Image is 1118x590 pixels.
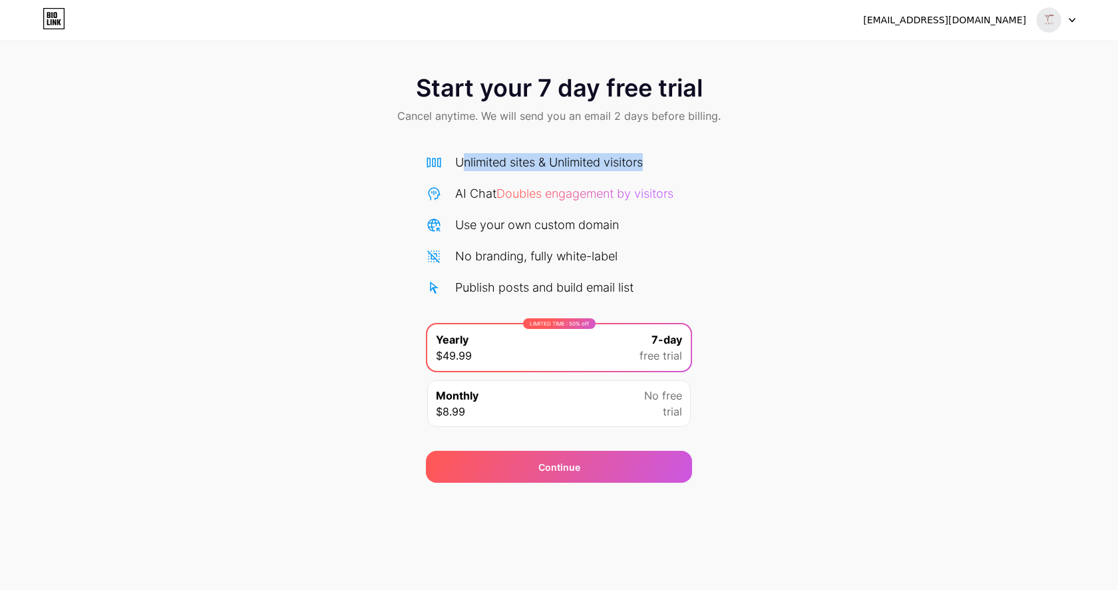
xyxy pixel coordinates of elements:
span: Cancel anytime. We will send you an email 2 days before billing. [397,108,721,124]
span: No free [644,388,682,404]
span: Start your 7 day free trial [416,75,703,101]
span: free trial [640,348,682,364]
div: [EMAIL_ADDRESS][DOMAIN_NAME] [863,13,1026,27]
span: Monthly [436,388,478,404]
span: $49.99 [436,348,472,364]
div: Unlimited sites & Unlimited visitors [455,153,643,171]
div: LIMITED TIME : 50% off [523,318,596,329]
span: Doubles engagement by visitors [496,186,673,200]
div: No branding, fully white-label [455,247,618,265]
img: yourtime [1036,7,1061,33]
span: $8.99 [436,404,465,420]
span: 7-day [652,332,682,348]
div: Use your own custom domain [455,216,619,234]
span: Yearly [436,332,468,348]
div: Continue [538,460,580,474]
span: trial [663,404,682,420]
div: AI Chat [455,184,673,202]
div: Publish posts and build email list [455,278,634,296]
